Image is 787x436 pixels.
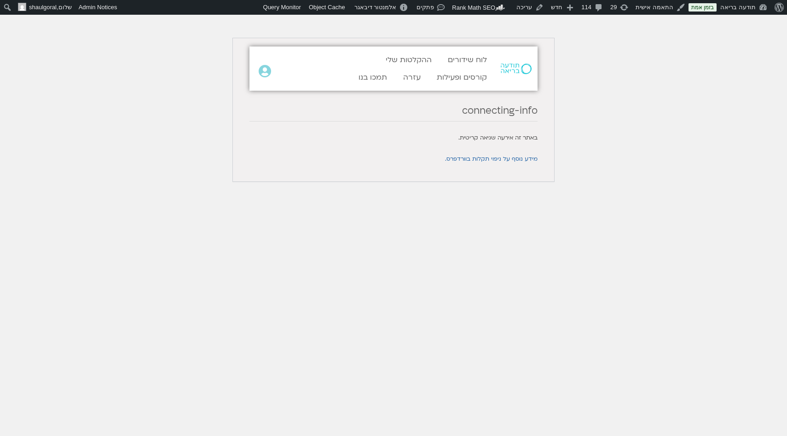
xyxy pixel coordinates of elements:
a: תמכו בנו [354,69,392,86]
a: לוח שידורים [443,51,492,69]
h1: connecting-info [249,105,538,122]
a: קורסים ופעילות [432,69,492,86]
span: Rank Math SEO [452,4,495,11]
a: ההקלטות שלי [381,51,436,69]
a: עזרה [399,69,425,86]
a: מידע נוסף על ניפוי תקלות בוורדפרס. [445,155,538,163]
span: shaulgoral [29,4,57,11]
img: תודעה בריאה [501,64,532,74]
p: באתר זה אירעה שגיאה קריטית. [249,133,538,143]
a: בזמן אמת [689,3,717,12]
